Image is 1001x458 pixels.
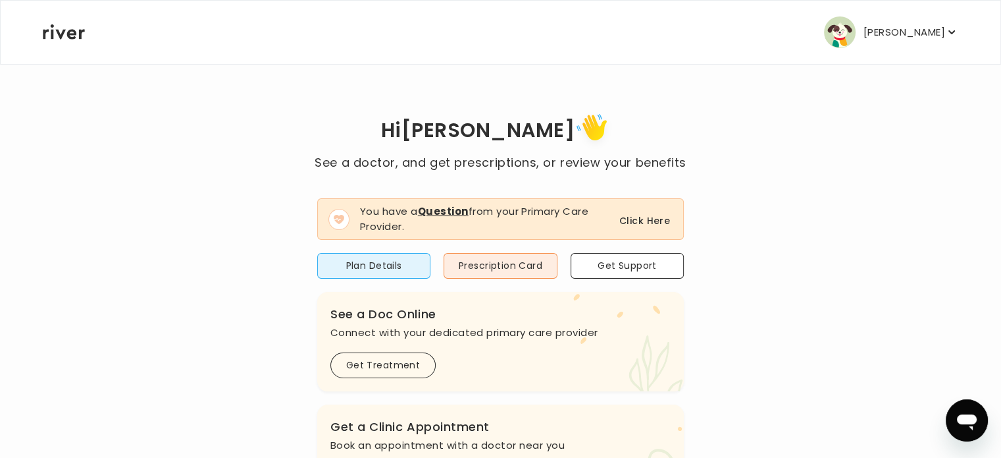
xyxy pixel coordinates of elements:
[330,353,436,378] button: Get Treatment
[315,154,686,172] p: See a doctor, and get prescriptions, or review your benefits
[360,204,603,234] p: You have a from your Primary Care Provider.
[330,418,671,436] h3: Get a Clinic Appointment
[863,23,945,42] p: [PERSON_NAME]
[317,253,430,279] button: Plan Details
[444,253,557,279] button: Prescription Card
[619,213,670,229] button: Click Here
[330,305,671,324] h3: See a Doc Online
[330,436,671,455] p: Book an appointment with a doctor near you
[946,399,988,442] iframe: Button to launch messaging window
[571,253,684,279] button: Get Support
[330,324,671,342] p: Connect with your dedicated primary care provider
[418,204,469,218] strong: Question
[824,16,856,48] img: user avatar
[824,16,958,48] button: user avatar[PERSON_NAME]
[315,109,686,154] h1: Hi [PERSON_NAME]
